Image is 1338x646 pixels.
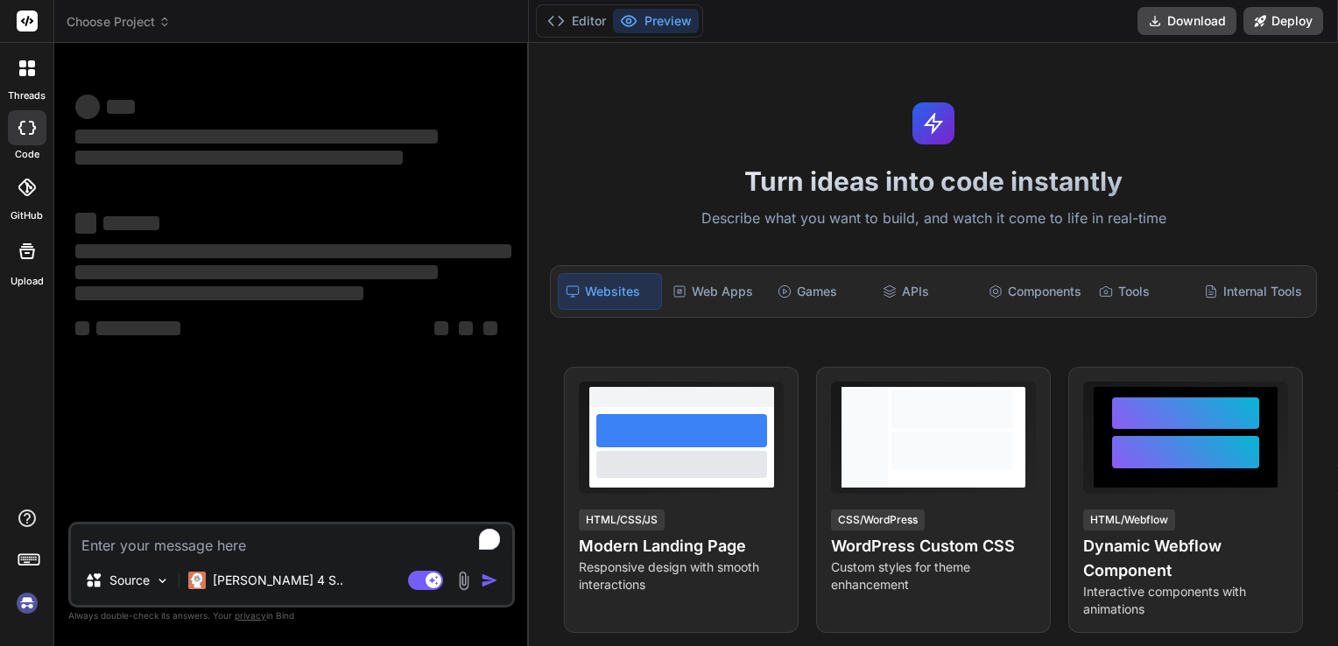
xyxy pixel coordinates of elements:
span: ‌ [75,130,438,144]
label: threads [8,88,46,103]
label: Upload [11,274,44,289]
h4: Dynamic Webflow Component [1083,534,1288,583]
label: code [15,147,39,162]
p: Describe what you want to build, and watch it come to life in real-time [539,207,1327,230]
span: ‌ [75,213,96,234]
img: icon [481,572,498,589]
span: ‌ [96,321,180,335]
textarea: To enrich screen reader interactions, please activate Accessibility in Grammarly extension settings [71,524,512,556]
p: Interactive components with animations [1083,583,1288,618]
button: Editor [540,9,613,33]
div: HTML/Webflow [1083,509,1175,530]
div: APIs [876,273,977,310]
div: HTML/CSS/JS [579,509,665,530]
span: ‌ [107,100,135,114]
div: CSS/WordPress [831,509,925,530]
p: Responsive design with smooth interactions [579,558,784,593]
span: privacy [235,610,266,621]
div: Games [771,273,872,310]
div: Components [982,273,1088,310]
div: Internal Tools [1197,273,1309,310]
button: Deploy [1243,7,1323,35]
span: ‌ [483,321,497,335]
span: Choose Project [67,13,171,31]
button: Download [1137,7,1236,35]
label: GitHub [11,208,43,223]
h4: Modern Landing Page [579,534,784,558]
span: ‌ [75,321,89,335]
span: ‌ [459,321,473,335]
span: ‌ [75,151,403,165]
span: ‌ [75,95,100,119]
img: Claude 4 Sonnet [188,572,206,589]
span: ‌ [434,321,448,335]
img: attachment [454,571,474,591]
img: Pick Models [155,573,170,588]
button: Preview [613,9,699,33]
div: Websites [558,273,661,310]
span: ‌ [75,265,438,279]
p: Custom styles for theme enhancement [831,558,1036,593]
h4: WordPress Custom CSS [831,534,1036,558]
img: signin [12,588,42,618]
p: Source [109,572,150,589]
p: [PERSON_NAME] 4 S.. [213,572,343,589]
span: ‌ [103,216,159,230]
div: Web Apps [665,273,767,310]
span: ‌ [75,244,511,258]
span: ‌ [75,286,363,300]
div: Tools [1092,273,1194,310]
p: Always double-check its answers. Your in Bind [68,607,515,624]
h1: Turn ideas into code instantly [539,165,1327,197]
